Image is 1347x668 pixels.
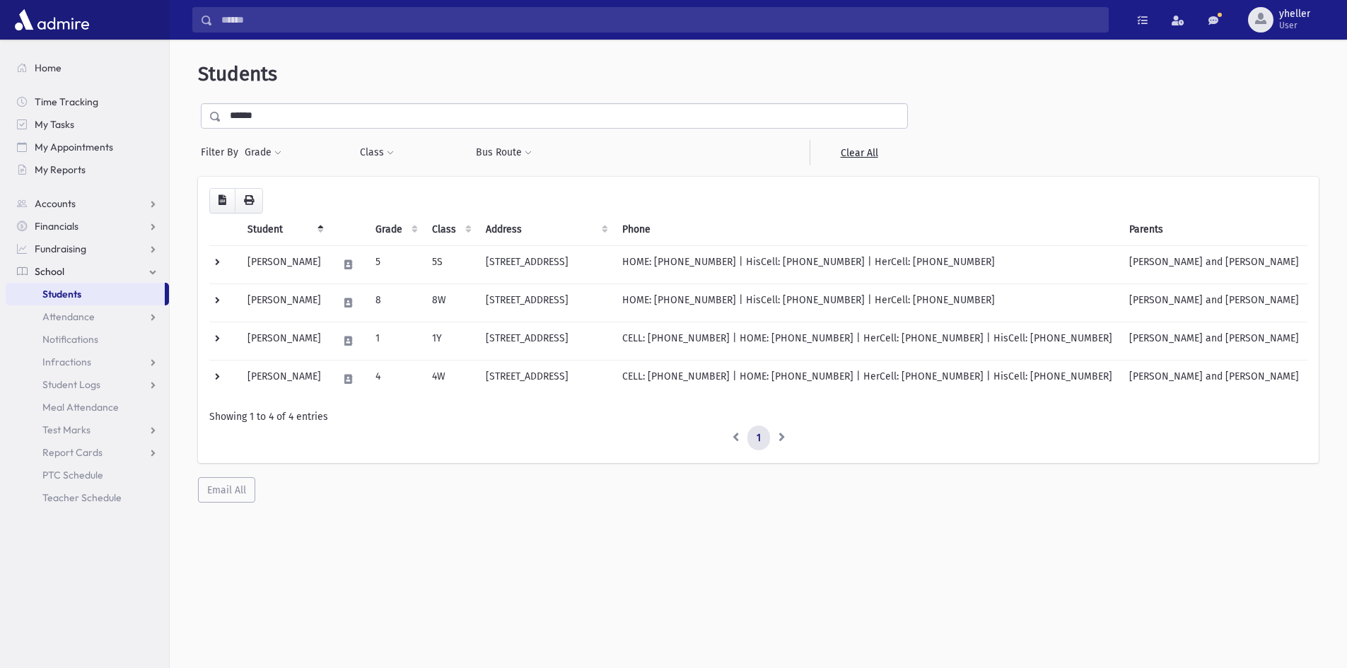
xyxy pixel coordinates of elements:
[1279,8,1310,20] span: yheller
[424,213,477,246] th: Class: activate to sort column ascending
[1121,283,1307,322] td: [PERSON_NAME] and [PERSON_NAME]
[42,469,103,481] span: PTC Schedule
[42,401,119,414] span: Meal Attendance
[1121,213,1307,246] th: Parents
[35,95,98,108] span: Time Tracking
[6,215,169,238] a: Financials
[747,426,770,451] a: 1
[614,213,1121,246] th: Phone
[1121,322,1307,360] td: [PERSON_NAME] and [PERSON_NAME]
[810,140,908,165] a: Clear All
[42,378,100,391] span: Student Logs
[477,213,614,246] th: Address: activate to sort column ascending
[424,245,477,283] td: 5S
[359,140,395,165] button: Class
[367,283,424,322] td: 8
[6,486,169,509] a: Teacher Schedule
[6,260,169,283] a: School
[1121,360,1307,398] td: [PERSON_NAME] and [PERSON_NAME]
[35,242,86,255] span: Fundraising
[614,322,1121,360] td: CELL: [PHONE_NUMBER] | HOME: [PHONE_NUMBER] | HerCell: [PHONE_NUMBER] | HisCell: [PHONE_NUMBER]
[42,288,81,300] span: Students
[42,446,103,459] span: Report Cards
[6,113,169,136] a: My Tasks
[6,238,169,260] a: Fundraising
[35,163,86,176] span: My Reports
[6,328,169,351] a: Notifications
[6,192,169,215] a: Accounts
[201,145,244,160] span: Filter By
[239,360,330,398] td: [PERSON_NAME]
[42,310,95,323] span: Attendance
[235,188,263,213] button: Print
[424,283,477,322] td: 8W
[42,333,98,346] span: Notifications
[614,245,1121,283] td: HOME: [PHONE_NUMBER] | HisCell: [PHONE_NUMBER] | HerCell: [PHONE_NUMBER]
[6,57,169,79] a: Home
[6,90,169,113] a: Time Tracking
[477,360,614,398] td: [STREET_ADDRESS]
[42,423,91,436] span: Test Marks
[614,360,1121,398] td: CELL: [PHONE_NUMBER] | HOME: [PHONE_NUMBER] | HerCell: [PHONE_NUMBER] | HisCell: [PHONE_NUMBER]
[614,283,1121,322] td: HOME: [PHONE_NUMBER] | HisCell: [PHONE_NUMBER] | HerCell: [PHONE_NUMBER]
[42,356,91,368] span: Infractions
[209,188,235,213] button: CSV
[367,360,424,398] td: 4
[11,6,93,34] img: AdmirePro
[35,265,64,278] span: School
[35,220,78,233] span: Financials
[6,373,169,396] a: Student Logs
[367,213,424,246] th: Grade: activate to sort column ascending
[35,118,74,131] span: My Tasks
[35,141,113,153] span: My Appointments
[239,283,330,322] td: [PERSON_NAME]
[367,245,424,283] td: 5
[477,283,614,322] td: [STREET_ADDRESS]
[35,197,76,210] span: Accounts
[239,322,330,360] td: [PERSON_NAME]
[239,213,330,246] th: Student: activate to sort column descending
[1279,20,1310,31] span: User
[6,441,169,464] a: Report Cards
[6,136,169,158] a: My Appointments
[6,283,165,305] a: Students
[244,140,282,165] button: Grade
[424,360,477,398] td: 4W
[213,7,1108,33] input: Search
[477,245,614,283] td: [STREET_ADDRESS]
[6,418,169,441] a: Test Marks
[35,61,62,74] span: Home
[209,409,1307,424] div: Showing 1 to 4 of 4 entries
[239,245,330,283] td: [PERSON_NAME]
[42,491,122,504] span: Teacher Schedule
[6,158,169,181] a: My Reports
[198,62,277,86] span: Students
[1121,245,1307,283] td: [PERSON_NAME] and [PERSON_NAME]
[477,322,614,360] td: [STREET_ADDRESS]
[6,396,169,418] a: Meal Attendance
[6,464,169,486] a: PTC Schedule
[6,351,169,373] a: Infractions
[6,305,169,328] a: Attendance
[198,477,255,503] button: Email All
[475,140,532,165] button: Bus Route
[367,322,424,360] td: 1
[424,322,477,360] td: 1Y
